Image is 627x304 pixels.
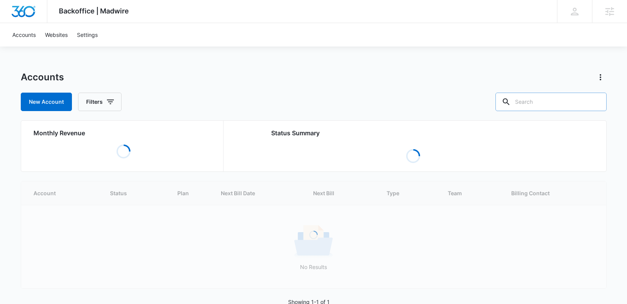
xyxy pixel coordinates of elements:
[72,23,102,47] a: Settings
[271,128,555,138] h2: Status Summary
[40,23,72,47] a: Websites
[33,128,214,138] h2: Monthly Revenue
[8,23,40,47] a: Accounts
[59,7,129,15] span: Backoffice | Madwire
[21,71,64,83] h1: Accounts
[78,93,122,111] button: Filters
[21,93,72,111] a: New Account
[594,71,607,83] button: Actions
[495,93,607,111] input: Search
